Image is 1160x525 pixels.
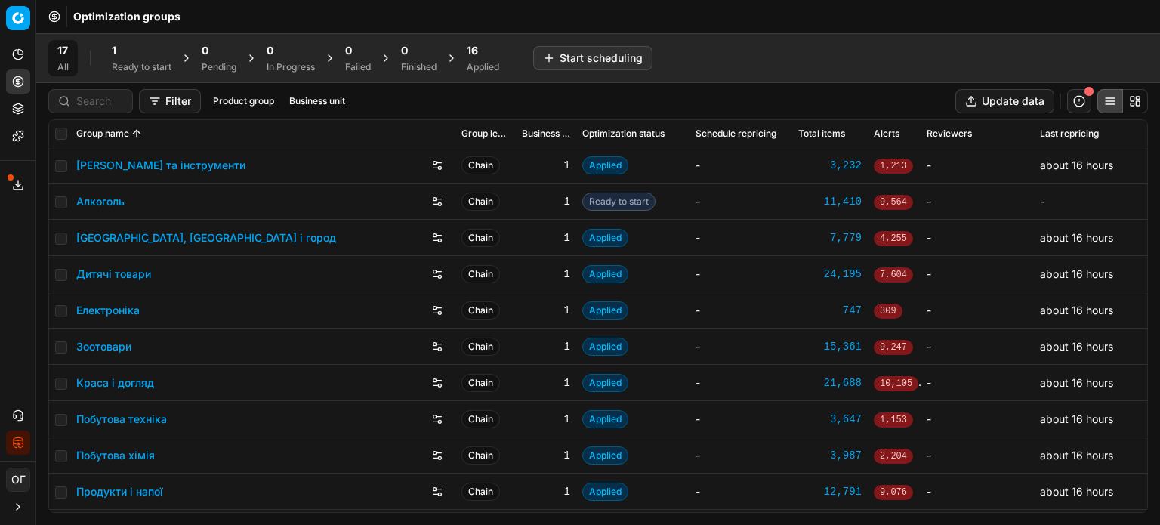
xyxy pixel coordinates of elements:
[112,61,171,73] div: Ready to start
[582,446,628,465] span: Applied
[1040,128,1099,140] span: Last repricing
[522,484,570,499] div: 1
[522,339,570,354] div: 1
[73,9,180,24] span: Optimization groups
[76,303,140,318] a: Електроніка
[461,446,500,465] span: Chain
[461,229,500,247] span: Chain
[522,448,570,463] div: 1
[1040,340,1113,353] span: about 16 hours
[874,376,918,391] span: 10,105
[1034,184,1147,220] td: -
[401,43,408,58] span: 0
[690,437,792,474] td: -
[6,468,30,492] button: ОГ
[461,338,500,356] span: Chain
[1040,231,1113,244] span: about 16 hours
[267,61,315,73] div: In Progress
[57,61,69,73] div: All
[696,128,776,140] span: Schedule repricing
[76,158,245,173] a: [PERSON_NAME] та інструменти
[921,147,1034,184] td: -
[690,329,792,365] td: -
[461,301,500,320] span: Chain
[582,156,628,174] span: Applied
[921,437,1034,474] td: -
[582,128,665,140] span: Optimization status
[1040,485,1113,498] span: about 16 hours
[76,194,125,209] a: Алкоголь
[798,412,862,427] a: 3,647
[533,46,652,70] button: Start scheduling
[76,484,163,499] a: Продукти і напої
[461,265,500,283] span: Chain
[921,220,1034,256] td: -
[798,375,862,391] a: 21,688
[690,256,792,292] td: -
[139,89,201,113] button: Filter
[874,340,913,355] span: 9,247
[522,412,570,427] div: 1
[1040,159,1113,171] span: about 16 hours
[921,365,1034,401] td: -
[202,61,236,73] div: Pending
[467,61,499,73] div: Applied
[401,61,437,73] div: Finished
[76,128,129,140] span: Group name
[582,265,628,283] span: Applied
[798,158,862,173] a: 3,232
[582,193,656,211] span: Ready to start
[283,92,351,110] button: Business unit
[76,412,167,427] a: Побутова техніка
[874,485,913,500] span: 9,076
[921,184,1034,220] td: -
[690,147,792,184] td: -
[345,43,352,58] span: 0
[112,43,116,58] span: 1
[921,474,1034,510] td: -
[798,267,862,282] a: 24,195
[1040,449,1113,462] span: about 16 hours
[798,303,862,318] a: 747
[874,304,902,319] span: 309
[76,448,155,463] a: Побутова хімія
[76,230,336,246] a: [GEOGRAPHIC_DATA], [GEOGRAPHIC_DATA] і город
[461,128,510,140] span: Group level
[874,159,913,174] span: 1,213
[1040,376,1113,389] span: about 16 hours
[76,94,123,109] input: Search
[76,375,154,391] a: Краса і догляд
[798,484,862,499] a: 12,791
[798,448,862,463] a: 3,987
[129,126,144,141] button: Sorted by Group name ascending
[57,43,68,58] span: 17
[76,339,131,354] a: Зоотовари
[690,365,792,401] td: -
[1040,267,1113,280] span: about 16 hours
[522,158,570,173] div: 1
[582,374,628,392] span: Applied
[798,339,862,354] a: 15,361
[874,267,913,283] span: 7,604
[874,195,913,210] span: 9,564
[874,449,913,464] span: 2,204
[202,43,208,58] span: 0
[461,374,500,392] span: Chain
[874,412,913,428] span: 1,153
[1040,304,1113,317] span: about 16 hours
[798,194,862,209] a: 11,410
[345,61,371,73] div: Failed
[690,292,792,329] td: -
[921,401,1034,437] td: -
[798,128,845,140] span: Total items
[467,43,478,58] span: 16
[874,128,899,140] span: Alerts
[522,230,570,246] div: 1
[461,410,500,428] span: Chain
